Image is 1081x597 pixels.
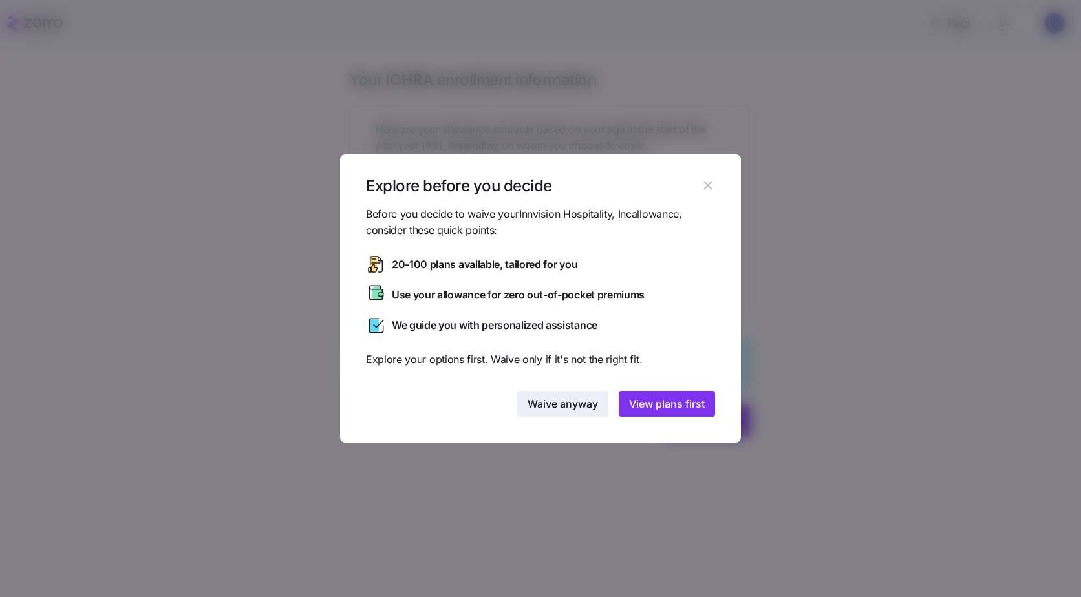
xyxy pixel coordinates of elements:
[392,257,577,273] span: 20-100 plans available, tailored for you
[366,206,715,238] span: Before you decide to waive your Innvision Hospitality, Inc allowance, consider these quick points:
[619,391,715,417] button: View plans first
[392,317,597,333] span: We guide you with personalized assistance
[629,396,705,412] span: View plans first
[517,391,608,417] button: Waive anyway
[366,351,715,368] span: Explore your options first. Waive only if it's not the right fit.
[528,396,598,412] span: Waive anyway
[392,287,645,303] span: Use your allowance for zero out-of-pocket premiums
[366,176,698,196] h1: Explore before you decide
